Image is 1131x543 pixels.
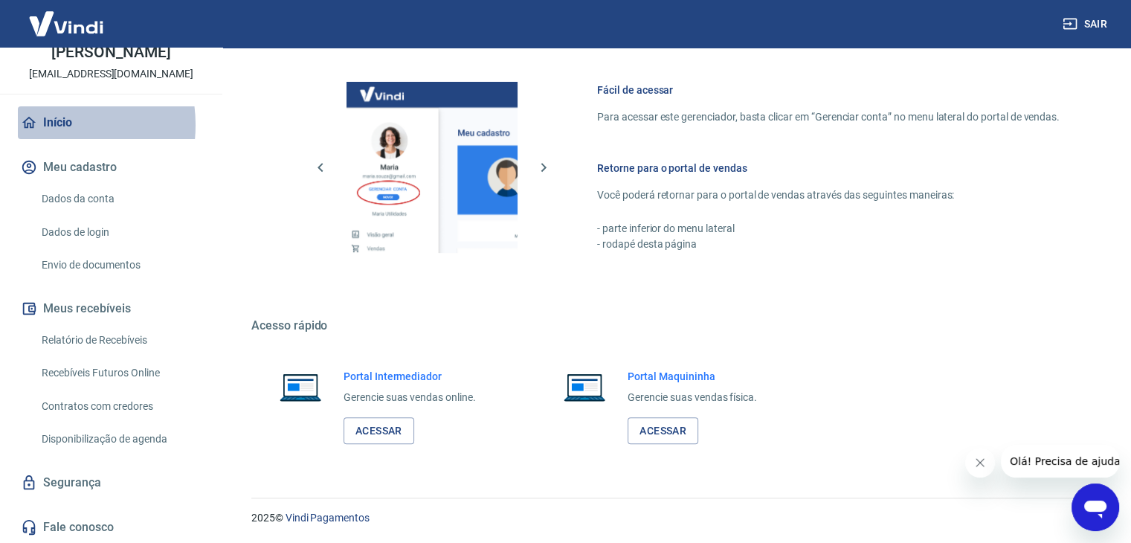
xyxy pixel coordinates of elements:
p: Você poderá retornar para o portal de vendas através das seguintes maneiras: [597,187,1060,203]
button: Meus recebíveis [18,292,204,325]
a: Acessar [344,417,414,445]
p: Para acessar este gerenciador, basta clicar em “Gerenciar conta” no menu lateral do portal de ven... [597,109,1060,125]
img: Imagem da dashboard mostrando o botão de gerenciar conta na sidebar no lado esquerdo [347,82,518,253]
a: Dados da conta [36,184,204,214]
a: Segurança [18,466,204,499]
a: Contratos com credores [36,391,204,422]
a: Vindi Pagamentos [286,512,370,524]
a: Relatório de Recebíveis [36,325,204,356]
img: Vindi [18,1,115,46]
p: Gerencie suas vendas física. [628,390,757,405]
button: Sair [1060,10,1113,38]
h6: Retorne para o portal de vendas [597,161,1060,176]
p: [PERSON_NAME] [51,45,170,60]
p: - parte inferior do menu lateral [597,221,1060,237]
h6: Fácil de acessar [597,83,1060,97]
a: Início [18,106,204,139]
iframe: Mensagem da empresa [1001,445,1119,478]
p: - rodapé desta página [597,237,1060,252]
a: Acessar [628,417,698,445]
a: Disponibilização de agenda [36,424,204,454]
img: Imagem de um notebook aberto [553,369,616,405]
p: Gerencie suas vendas online. [344,390,476,405]
button: Meu cadastro [18,151,204,184]
h6: Portal Intermediador [344,369,476,384]
a: Dados de login [36,217,204,248]
span: Olá! Precisa de ajuda? [9,10,125,22]
a: Envio de documentos [36,250,204,280]
p: [EMAIL_ADDRESS][DOMAIN_NAME] [29,66,193,82]
a: Recebíveis Futuros Online [36,358,204,388]
img: Imagem de um notebook aberto [269,369,332,405]
p: 2025 © [251,510,1095,526]
iframe: Botão para abrir a janela de mensagens [1072,483,1119,531]
iframe: Fechar mensagem [965,448,995,478]
h6: Portal Maquininha [628,369,757,384]
h5: Acesso rápido [251,318,1095,333]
